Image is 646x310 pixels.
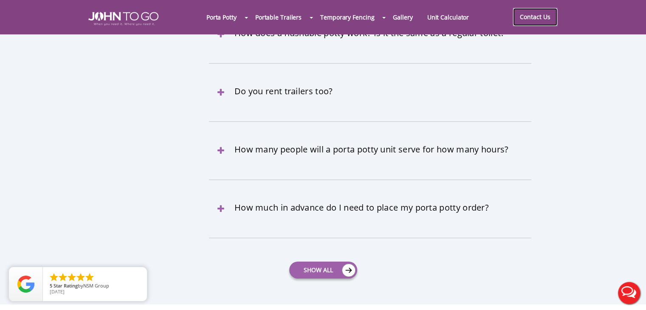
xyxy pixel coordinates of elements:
img: Review Rating [17,276,34,293]
button: Live Chat [612,276,646,310]
span: Star Rating [54,282,78,289]
li:  [49,272,59,282]
li:  [85,272,95,282]
li:  [67,272,77,282]
li:  [58,272,68,282]
span: [DATE] [50,288,65,295]
span: 5 [50,282,52,289]
span: NSM Group [83,282,109,289]
span: by [50,283,140,289]
li:  [76,272,86,282]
